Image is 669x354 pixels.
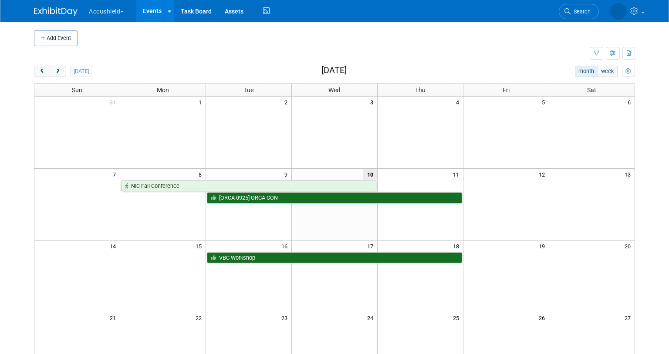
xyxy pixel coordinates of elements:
[284,97,291,107] span: 2
[541,97,549,107] span: 5
[207,192,462,204] a: [ORCA-0925] ORCA CON
[112,169,120,180] span: 7
[195,240,206,251] span: 15
[571,8,591,15] span: Search
[244,87,253,94] span: Tue
[34,66,50,77] button: prev
[157,87,169,94] span: Mon
[452,169,463,180] span: 11
[452,312,463,323] span: 25
[328,87,340,94] span: Wed
[280,240,291,251] span: 16
[610,3,627,20] img: John Leavitt
[415,87,426,94] span: Thu
[109,240,120,251] span: 14
[198,97,206,107] span: 1
[284,169,291,180] span: 9
[559,4,599,19] a: Search
[109,312,120,323] span: 21
[587,87,596,94] span: Sat
[598,66,618,77] button: week
[72,87,82,94] span: Sun
[280,312,291,323] span: 23
[109,97,120,107] span: 31
[627,97,635,107] span: 6
[622,66,635,77] button: myCustomButton
[538,240,549,251] span: 19
[503,87,510,94] span: Fri
[369,97,377,107] span: 3
[455,97,463,107] span: 4
[34,7,78,16] img: ExhibitDay
[34,30,78,46] button: Add Event
[575,66,598,77] button: month
[207,252,462,264] a: VBC Workshop
[321,66,347,75] h2: [DATE]
[624,169,635,180] span: 13
[363,169,377,180] span: 10
[624,312,635,323] span: 27
[625,69,631,74] i: Personalize Calendar
[538,169,549,180] span: 12
[366,312,377,323] span: 24
[538,312,549,323] span: 26
[70,66,93,77] button: [DATE]
[624,240,635,251] span: 20
[195,312,206,323] span: 22
[121,180,376,192] a: NIC Fall Conference
[366,240,377,251] span: 17
[50,66,66,77] button: next
[452,240,463,251] span: 18
[198,169,206,180] span: 8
